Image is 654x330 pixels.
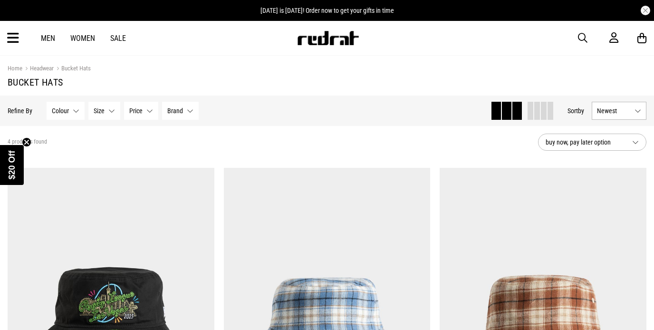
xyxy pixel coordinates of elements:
[41,34,55,43] a: Men
[88,102,120,120] button: Size
[8,77,646,88] h1: Bucket Hats
[47,102,85,120] button: Colour
[7,150,17,179] span: $20 Off
[52,107,69,115] span: Colour
[54,65,91,74] a: Bucket Hats
[8,65,22,72] a: Home
[162,102,199,120] button: Brand
[260,7,394,14] span: [DATE] is [DATE]! Order now to get your gifts in time
[578,107,584,115] span: by
[22,137,31,147] button: Close teaser
[124,102,158,120] button: Price
[297,31,359,45] img: Redrat logo
[70,34,95,43] a: Women
[8,107,32,115] p: Refine By
[129,107,143,115] span: Price
[538,134,646,151] button: buy now, pay later option
[592,102,646,120] button: Newest
[22,65,54,74] a: Headwear
[110,34,126,43] a: Sale
[597,107,631,115] span: Newest
[567,105,584,116] button: Sortby
[546,136,625,148] span: buy now, pay later option
[94,107,105,115] span: Size
[167,107,183,115] span: Brand
[8,138,47,146] span: 4 products found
